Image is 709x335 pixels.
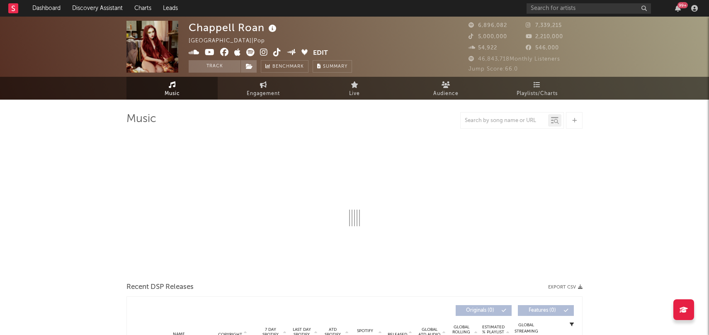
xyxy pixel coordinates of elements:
[189,60,240,73] button: Track
[526,34,563,39] span: 2,210,000
[469,45,497,51] span: 54,922
[461,117,548,124] input: Search by song name or URL
[456,305,512,316] button: Originals(0)
[469,23,507,28] span: 6,896,082
[526,23,562,28] span: 7,339,215
[126,77,218,100] a: Music
[548,285,583,290] button: Export CSV
[526,45,559,51] span: 546,000
[517,89,558,99] span: Playlists/Charts
[469,34,507,39] span: 5,000,000
[491,77,583,100] a: Playlists/Charts
[261,60,308,73] a: Benchmark
[313,48,328,59] button: Edit
[323,64,347,69] span: Summary
[313,60,352,73] button: Summary
[461,308,499,313] span: Originals ( 0 )
[677,2,688,8] div: 99 +
[189,21,279,34] div: Chappell Roan
[400,77,491,100] a: Audience
[165,89,180,99] span: Music
[433,89,459,99] span: Audience
[675,5,681,12] button: 99+
[349,89,360,99] span: Live
[469,56,560,62] span: 46,843,718 Monthly Listeners
[247,89,280,99] span: Engagement
[527,3,651,14] input: Search for artists
[469,66,518,72] span: Jump Score: 66.0
[309,77,400,100] a: Live
[126,282,194,292] span: Recent DSP Releases
[518,305,574,316] button: Features(0)
[523,308,561,313] span: Features ( 0 )
[272,62,304,72] span: Benchmark
[189,36,274,46] div: [GEOGRAPHIC_DATA] | Pop
[218,77,309,100] a: Engagement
